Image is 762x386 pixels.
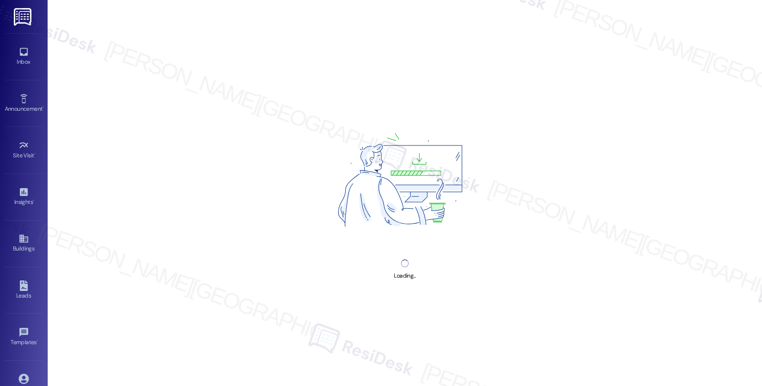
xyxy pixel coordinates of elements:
[33,197,34,204] span: •
[42,104,44,111] span: •
[5,184,43,210] a: Insights •
[5,137,43,163] a: Site Visit •
[5,231,43,256] a: Buildings
[34,151,36,157] span: •
[394,271,415,281] div: Loading...
[5,44,43,69] a: Inbox
[37,338,38,344] span: •
[5,324,43,350] a: Templates •
[5,278,43,303] a: Leads
[14,8,33,26] img: ResiDesk Logo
